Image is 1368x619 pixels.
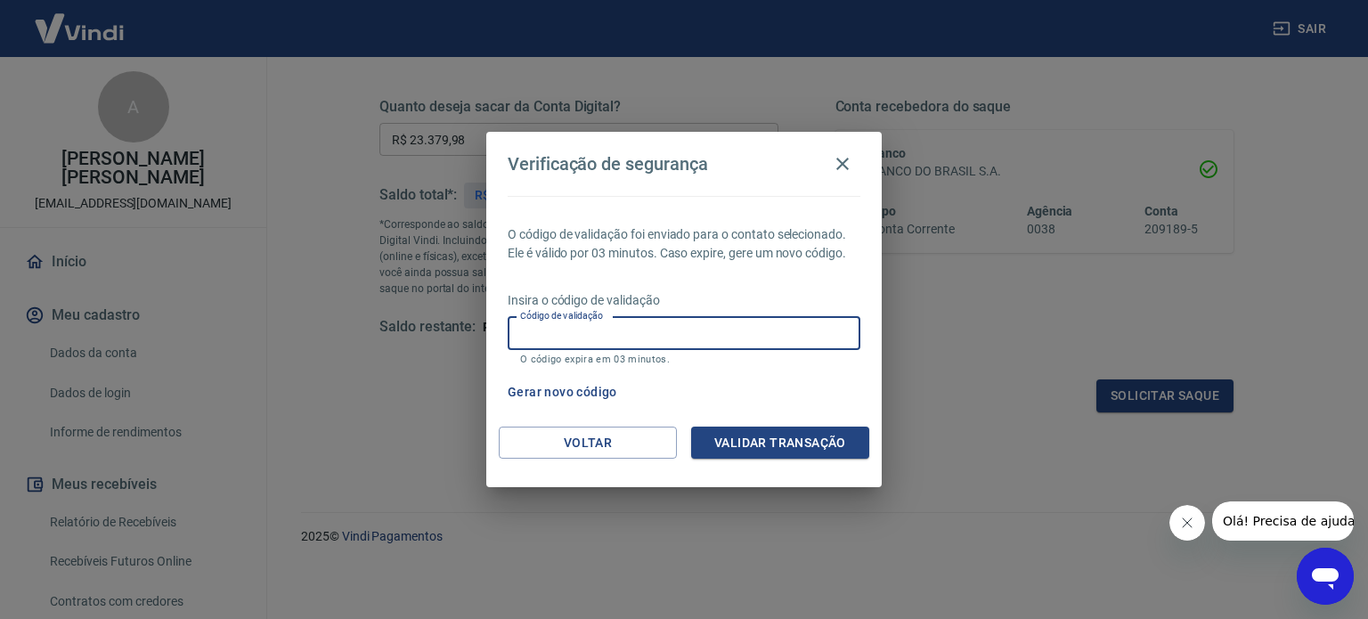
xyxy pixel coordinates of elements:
[508,153,708,175] h4: Verificação de segurança
[11,12,150,27] span: Olá! Precisa de ajuda?
[499,427,677,460] button: Voltar
[1169,505,1205,541] iframe: Fechar mensagem
[501,376,624,409] button: Gerar novo código
[508,225,860,263] p: O código de validação foi enviado para o contato selecionado. Ele é válido por 03 minutos. Caso e...
[691,427,869,460] button: Validar transação
[520,354,848,365] p: O código expira em 03 minutos.
[508,291,860,310] p: Insira o código de validação
[520,309,603,322] label: Código de validação
[1212,501,1354,541] iframe: Mensagem da empresa
[1297,548,1354,605] iframe: Botão para abrir a janela de mensagens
